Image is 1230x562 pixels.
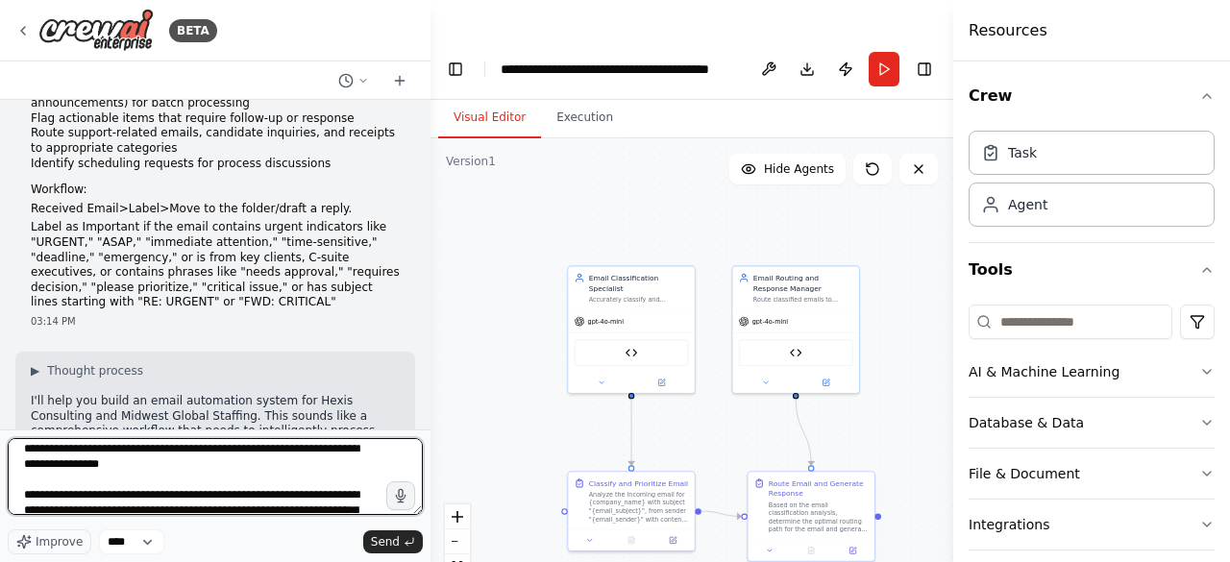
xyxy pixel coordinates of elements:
div: Email Classification SpecialistAccurately classify and prioritize incoming emails for {company_na... [567,265,696,394]
div: Classify and Prioritize Email [589,478,689,489]
li: Route support-related emails, candidate inquiries, and receipts to appropriate categories [31,126,400,156]
img: Email Classifier Tool [626,347,638,359]
button: Integrations [969,500,1215,550]
button: Visual Editor [438,98,541,138]
button: Hide right sidebar [911,56,938,83]
span: Improve [36,534,83,550]
img: Email Router Tool [790,347,802,359]
button: Open in side panel [797,377,854,389]
button: Open in side panel [632,377,690,389]
button: No output available [790,545,833,557]
button: Hide left sidebar [442,56,469,83]
g: Edge from 4c2b3ef4-79a6-4ec0-ae7d-f0d18e538446 to 5faf68a6-a57a-4e37-86f3-628133b6e499 [701,506,742,522]
button: zoom out [445,529,470,554]
button: Start a new chat [384,69,415,92]
p: Workflow: [31,183,400,198]
button: AI & Machine Learning [969,347,1215,397]
button: Execution [541,98,628,138]
div: Classify and Prioritize EmailAnalyze the incoming email for {company_name} with subject "{email_s... [567,471,696,551]
button: Crew [969,69,1215,123]
button: Click to speak your automation idea [386,481,415,510]
p: Label as Important if the email contains urgent indicators like "URGENT," "ASAP," "immediate atte... [31,220,400,310]
div: Version 1 [446,154,496,169]
div: Based on the email classification analysis, determine the optimal routing path for the email and ... [769,501,869,533]
nav: breadcrumb [501,60,717,79]
g: Edge from 588b358e-2c21-4285-809b-058a218e2d16 to 4c2b3ef4-79a6-4ec0-ae7d-f0d18e538446 [627,388,637,465]
img: Logo [38,9,154,52]
div: Crew [969,123,1215,242]
g: Edge from ec3dacc4-4156-4cdc-9f35-d6436dbb5e48 to 5faf68a6-a57a-4e37-86f3-628133b6e499 [791,399,817,465]
div: Accurately classify and prioritize incoming emails for {company_name} based on content, sender ur... [589,295,689,304]
span: Send [371,534,400,550]
p: I'll help you build an email automation system for Hexis Consulting and Midwest Global Staffing. ... [31,394,400,453]
div: Analyze the incoming email for {company_name} with subject "{email_subject}", from sender "{email... [589,491,689,524]
button: ▶Thought process [31,363,143,379]
button: No output available [609,534,652,547]
button: Database & Data [969,398,1215,448]
div: Agent [1008,195,1047,214]
span: ▶ [31,363,39,379]
div: Email Classification Specialist [589,273,689,293]
span: Hide Agents [764,161,834,177]
button: Open in side panel [835,545,871,557]
div: Email Routing and Response ManagerRoute classified emails to appropriate folders and generate pro... [731,265,860,394]
li: Identify scheduling requests for process discussions [31,157,400,172]
div: BETA [169,19,217,42]
button: zoom in [445,504,470,529]
div: Route classified emails to appropriate folders and generate professional response templates or au... [753,295,853,304]
p: Received Email>Label>Move to the folder/draft a reply. [31,202,400,217]
div: Route Email and Generate Response [769,478,869,499]
button: Switch to previous chat [331,69,377,92]
li: Flag actionable items that require follow-up or response [31,111,400,127]
button: File & Document [969,449,1215,499]
div: Route Email and Generate ResponseBased on the email classification analysis, determine the optima... [747,471,875,562]
div: 03:14 PM [31,314,400,329]
div: Email Routing and Response Manager [753,273,853,293]
button: Hide Agents [729,154,846,184]
button: Improve [8,529,91,554]
button: Open in side panel [655,534,691,547]
h4: Resources [969,19,1047,42]
span: Thought process [47,363,143,379]
span: gpt-4o-mini [588,317,624,326]
button: Send [363,530,423,553]
div: Task [1008,143,1037,162]
span: gpt-4o-mini [752,317,788,326]
button: Tools [969,243,1215,297]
